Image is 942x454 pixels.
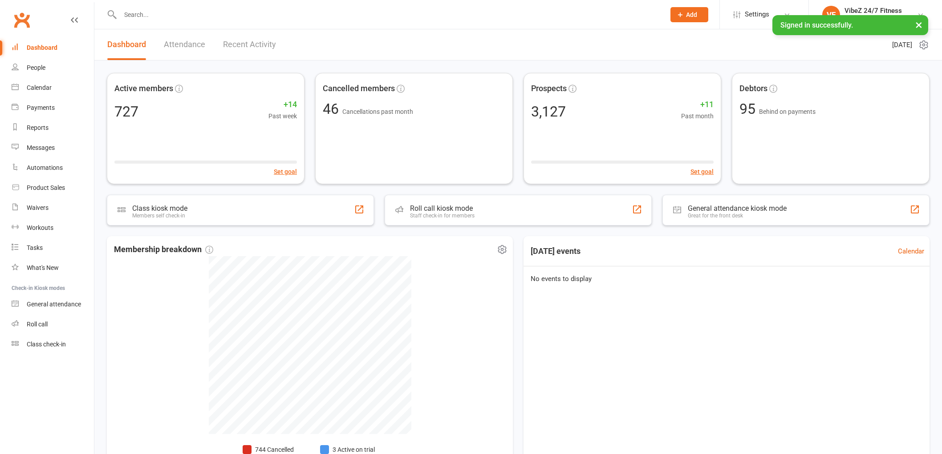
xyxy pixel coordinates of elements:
[27,321,48,328] div: Roll call
[27,164,63,171] div: Automations
[688,213,787,219] div: Great for the front desk
[759,108,816,115] span: Behind on payments
[12,138,94,158] a: Messages
[12,78,94,98] a: Calendar
[323,82,395,95] span: Cancelled members
[27,84,52,91] div: Calendar
[164,29,205,60] a: Attendance
[27,44,57,51] div: Dashboard
[342,108,413,115] span: Cancellations past month
[114,82,173,95] span: Active members
[27,204,49,211] div: Waivers
[12,238,94,258] a: Tasks
[690,167,714,177] button: Set goal
[739,82,767,95] span: Debtors
[274,167,297,177] button: Set goal
[27,144,55,151] div: Messages
[27,184,65,191] div: Product Sales
[118,8,659,21] input: Search...
[681,98,714,111] span: +11
[107,29,146,60] a: Dashboard
[780,21,853,29] span: Signed in successfully.
[114,104,138,119] div: 727
[114,243,213,256] span: Membership breakdown
[27,124,49,131] div: Reports
[27,301,81,308] div: General attendance
[12,198,94,218] a: Waivers
[670,7,708,22] button: Add
[27,64,45,71] div: People
[12,178,94,198] a: Product Sales
[12,158,94,178] a: Automations
[27,104,55,111] div: Payments
[12,218,94,238] a: Workouts
[524,243,588,259] h3: [DATE] events
[911,15,927,34] button: ×
[531,82,567,95] span: Prospects
[12,314,94,334] a: Roll call
[27,244,43,251] div: Tasks
[27,341,66,348] div: Class check-in
[410,213,475,219] div: Staff check-in for members
[898,246,924,257] a: Calendar
[686,11,697,18] span: Add
[12,294,94,314] a: General attendance kiosk mode
[268,111,297,121] span: Past week
[12,118,94,138] a: Reports
[11,9,33,31] a: Clubworx
[12,258,94,278] a: What's New
[822,6,840,24] div: VF
[681,111,714,121] span: Past month
[745,4,769,24] span: Settings
[892,40,912,50] span: [DATE]
[268,98,297,111] span: +14
[27,224,53,231] div: Workouts
[845,7,902,15] div: VibeZ 24/7 Fitness
[520,266,933,291] div: No events to display
[410,204,475,213] div: Roll call kiosk mode
[12,58,94,78] a: People
[531,104,566,119] div: 3,127
[12,98,94,118] a: Payments
[323,100,342,117] span: 46
[12,334,94,354] a: Class kiosk mode
[688,204,787,213] div: General attendance kiosk mode
[845,15,902,23] div: VibeZ 24/7 Fitness
[132,204,187,213] div: Class kiosk mode
[739,100,759,117] span: 95
[12,38,94,58] a: Dashboard
[223,29,276,60] a: Recent Activity
[132,213,187,219] div: Members self check-in
[27,264,59,271] div: What's New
